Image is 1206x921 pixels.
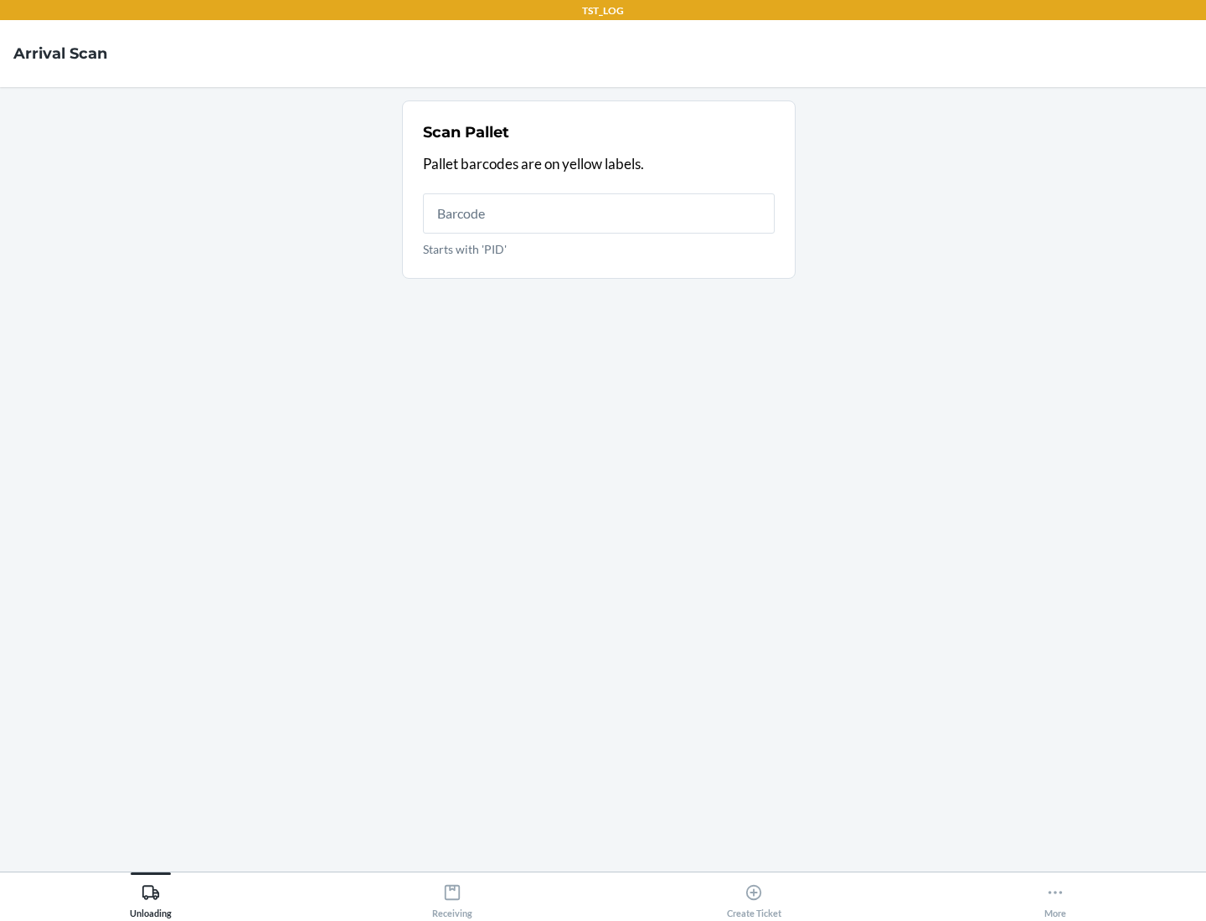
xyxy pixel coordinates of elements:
div: More [1044,877,1066,918]
p: TST_LOG [582,3,624,18]
input: Starts with 'PID' [423,193,775,234]
div: Create Ticket [727,877,781,918]
h2: Scan Pallet [423,121,509,143]
button: Create Ticket [603,872,904,918]
button: More [904,872,1206,918]
div: Receiving [432,877,472,918]
button: Receiving [301,872,603,918]
h4: Arrival Scan [13,43,107,64]
p: Pallet barcodes are on yellow labels. [423,153,775,175]
div: Unloading [130,877,172,918]
p: Starts with 'PID' [423,240,775,258]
